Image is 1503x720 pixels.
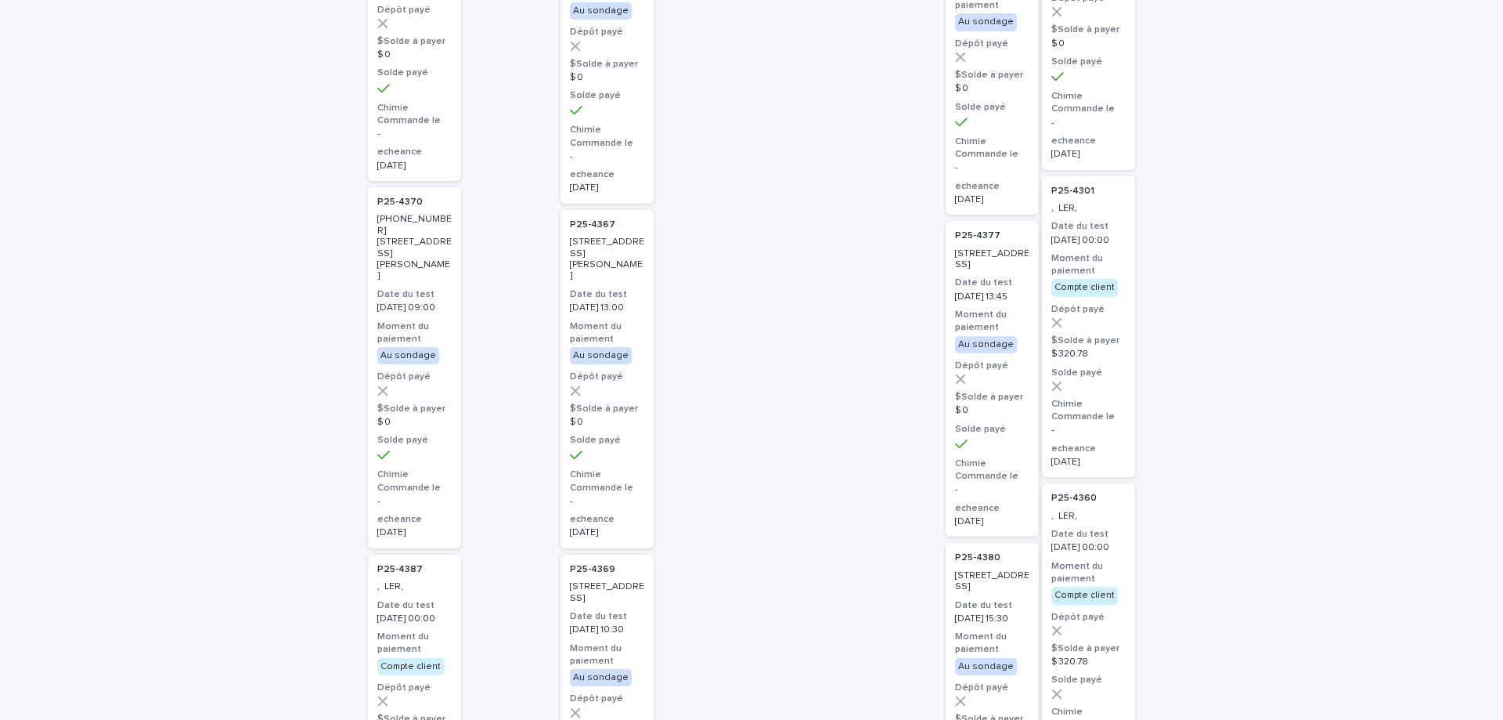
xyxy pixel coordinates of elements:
h3: echeance [570,168,644,181]
h3: Chimie Commande le [570,124,644,149]
p: [DATE] [1051,457,1126,468]
p: $ 0 [1051,38,1126,49]
p: [STREET_ADDRESS] [570,581,644,604]
h3: echeance [1051,135,1126,147]
p: P25-4370 [377,197,423,208]
p: [DATE] [955,194,1029,205]
p: P25-4369 [570,564,615,575]
p: $ 0 [570,72,644,83]
p: P25-4377 [955,230,1000,241]
h3: Dépôt payé [955,360,1029,372]
p: P25-4380 [955,552,1000,563]
h3: Chimie Commande le [955,458,1029,483]
h3: Date du test [377,599,452,612]
h3: echeance [377,146,452,158]
h3: $Solde à payer [955,391,1029,403]
p: P25-4367 [570,219,615,230]
h3: Dépôt payé [377,682,452,694]
h3: echeance [570,513,644,526]
h3: echeance [377,513,452,526]
p: $ 0 [955,83,1029,94]
p: - [377,496,452,507]
p: , LER, [1051,511,1126,522]
p: [DATE] 10:30 [570,624,644,635]
h3: Chimie Commande le [377,469,452,494]
h3: Solde payé [955,101,1029,114]
p: P25-4387 [377,564,423,575]
div: Au sondage [955,658,1017,675]
h3: $Solde à payer [1051,24,1126,36]
p: [PHONE_NUMBER][STREET_ADDRESS][PERSON_NAME] [377,214,452,281]
p: - [570,496,644,507]
p: - [570,151,644,162]
h3: Solde payé [1051,367,1126,379]
div: Compte client [1051,587,1118,604]
h3: Dépôt payé [1051,611,1126,624]
p: $ 0 [377,49,452,60]
p: $ 0 [955,405,1029,416]
h3: $Solde à payer [570,403,644,415]
p: $ 0 [377,417,452,428]
h3: $Solde à payer [377,35,452,48]
h3: Solde payé [570,89,644,102]
h3: Dépôt payé [955,38,1029,50]
p: - [1051,118,1126,128]
p: [DATE] 00:00 [1051,542,1126,553]
h3: Moment du paiement [955,309,1029,334]
p: [STREET_ADDRESS] [955,248,1029,271]
p: P25-4301 [1051,186,1094,197]
h3: $Solde à payer [570,58,644,71]
div: Au sondage [570,669,632,686]
h3: Solde payé [377,67,452,79]
h3: $Solde à payer [1051,642,1126,655]
h3: Date du test [570,288,644,301]
p: [DATE] [1051,149,1126,160]
p: [DATE] [570,183,644,194]
p: [DATE] [377,527,452,538]
div: P25-4301 , LER,Date du test[DATE] 00:00Moment du paiementCompte clientDépôt payé$Solde à payer$ 3... [1042,176,1135,478]
p: $ 0 [570,417,644,428]
h3: Moment du paiement [955,631,1029,656]
p: [DATE] [377,161,452,172]
div: Au sondage [570,2,632,20]
h3: Solde payé [955,423,1029,436]
p: [DATE] 15:30 [955,613,1029,624]
h3: Moment du paiement [377,320,452,346]
p: [DATE] 00:00 [1051,235,1126,246]
p: - [955,162,1029,173]
p: - [1051,425,1126,436]
p: [DATE] 13:00 [570,302,644,313]
h3: $Solde à payer [1051,335,1126,347]
div: Au sondage [955,336,1017,353]
p: , LER, [1051,203,1126,214]
div: Au sondage [955,13,1017,31]
h3: Date du test [1051,220,1126,233]
p: , LER, [377,581,452,592]
a: P25-4367 [STREET_ADDRESS][PERSON_NAME]Date du test[DATE] 13:00Moment du paiementAu sondageDépôt p... [560,210,654,548]
p: [DATE] 09:00 [377,302,452,313]
h3: echeance [955,502,1029,515]
p: P25-4360 [1051,493,1097,504]
p: [DATE] [570,527,644,538]
h3: Dépôt payé [377,4,452,16]
div: Au sondage [570,347,632,364]
a: P25-4377 [STREET_ADDRESS]Date du test[DATE] 13:45Moment du paiementAu sondageDépôt payé$Solde à p... [946,221,1039,537]
h3: Chimie Commande le [570,469,644,494]
h3: Moment du paiement [570,320,644,346]
h3: echeance [1051,443,1126,455]
h3: Solde payé [1051,56,1126,68]
h3: Dépôt payé [1051,303,1126,316]
h3: Chimie Commande le [377,102,452,127]
h3: Dépôt payé [955,682,1029,694]
div: Au sondage [377,347,439,364]
h3: Date du test [955,277,1029,289]
h3: Dépôt payé [570,693,644,705]
a: P25-4370 [PHONE_NUMBER][STREET_ADDRESS][PERSON_NAME]Date du test[DATE] 09:00Moment du paiementAu ... [368,187,461,548]
h3: Date du test [570,610,644,623]
h3: Moment du paiement [570,642,644,668]
h3: Solde payé [570,434,644,447]
h3: Solde payé [1051,674,1126,686]
h3: Date du test [955,599,1029,612]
